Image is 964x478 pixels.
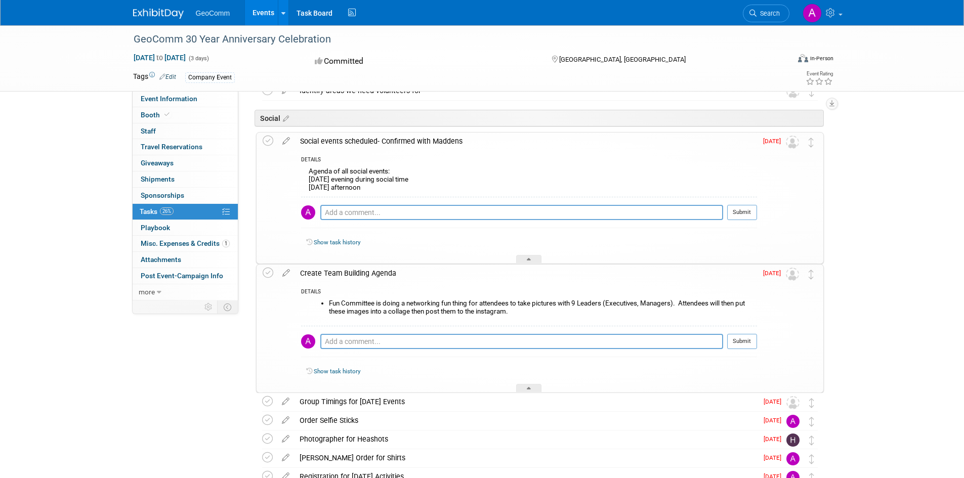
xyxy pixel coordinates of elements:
[786,396,800,409] img: Unassigned
[133,220,238,236] a: Playbook
[133,107,238,123] a: Booth
[727,334,757,349] button: Submit
[295,412,758,429] div: Order Selfie Sticks
[301,165,757,197] div: Agenda of all social events: [DATE] evening during social time [DATE] afternoon
[809,436,814,445] i: Move task
[188,55,209,62] span: (3 days)
[295,430,758,448] div: Photographer for Heashots
[295,449,758,466] div: [PERSON_NAME] Order for Shirts
[141,143,202,151] span: Travel Reservations
[217,300,238,314] td: Toggle Event Tabs
[803,4,822,23] img: Alana Sakkinen
[277,397,295,406] a: edit
[133,188,238,203] a: Sponsorships
[159,73,176,80] a: Edit
[141,272,223,280] span: Post Event-Campaign Info
[757,10,780,17] span: Search
[810,55,833,62] div: In-Person
[786,136,799,149] img: Unassigned
[196,9,230,17] span: GeoComm
[809,398,814,408] i: Move task
[763,270,786,277] span: [DATE]
[764,454,786,461] span: [DATE]
[301,205,315,220] img: Alana Sakkinen
[277,269,295,278] a: edit
[160,207,174,215] span: 26%
[764,417,786,424] span: [DATE]
[809,270,814,279] i: Move task
[133,9,184,19] img: ExhibitDay
[798,54,808,62] img: Format-Inperson.png
[133,53,186,62] span: [DATE] [DATE]
[141,159,174,167] span: Giveaways
[133,268,238,284] a: Post Event-Campaign Info
[141,95,197,103] span: Event Information
[141,255,181,264] span: Attachments
[329,299,757,316] li: Fun Committee is doing a networking fun thing for attendees to take pictures with 9 Leaders (Exec...
[295,393,758,410] div: Group Timings for [DATE] Events
[133,252,238,268] a: Attachments
[133,204,238,220] a: Tasks26%
[786,452,800,465] img: Alana Sakkinen
[133,91,238,107] a: Event Information
[222,240,230,247] span: 1
[141,127,156,135] span: Staff
[295,133,757,150] div: Social events scheduled- Confirmed with Maddens
[806,71,833,76] div: Event Rating
[730,53,834,68] div: Event Format
[141,191,184,199] span: Sponsorships
[255,110,824,126] div: Social
[155,54,164,62] span: to
[786,415,800,428] img: Alana Sakkinen
[277,434,295,444] a: edit
[277,453,295,462] a: edit
[133,155,238,171] a: Giveaways
[133,171,238,187] a: Shipments
[141,175,175,183] span: Shipments
[301,334,315,349] img: Alana Sakkinen
[786,85,800,98] img: Unassigned
[786,433,800,447] img: Hanna Lord
[809,454,814,464] i: Move task
[764,398,786,405] span: [DATE]
[200,300,218,314] td: Personalize Event Tab Strip
[185,72,235,83] div: Company Event
[727,205,757,220] button: Submit
[133,71,176,83] td: Tags
[786,268,799,281] img: Unassigned
[164,112,170,117] i: Booth reservation complete
[743,5,789,22] a: Search
[301,156,757,165] div: DETAILS
[141,239,230,247] span: Misc. Expenses & Credits
[809,87,814,97] i: Move task
[809,417,814,426] i: Move task
[133,284,238,300] a: more
[295,265,757,282] div: Create Team Building Agenda
[133,123,238,139] a: Staff
[133,236,238,251] a: Misc. Expenses & Credits1
[314,368,360,375] a: Show task history
[763,138,786,145] span: [DATE]
[301,288,757,297] div: DETAILS
[140,207,174,215] span: Tasks
[130,30,774,49] div: GeoComm 30 Year Anniversary Celebration
[277,416,295,425] a: edit
[141,111,172,119] span: Booth
[141,224,170,232] span: Playbook
[280,113,289,123] a: Edit sections
[314,239,360,246] a: Show task history
[312,53,535,70] div: Committed
[277,137,295,146] a: edit
[139,288,155,296] span: more
[559,56,686,63] span: [GEOGRAPHIC_DATA], [GEOGRAPHIC_DATA]
[764,436,786,443] span: [DATE]
[809,138,814,147] i: Move task
[133,139,238,155] a: Travel Reservations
